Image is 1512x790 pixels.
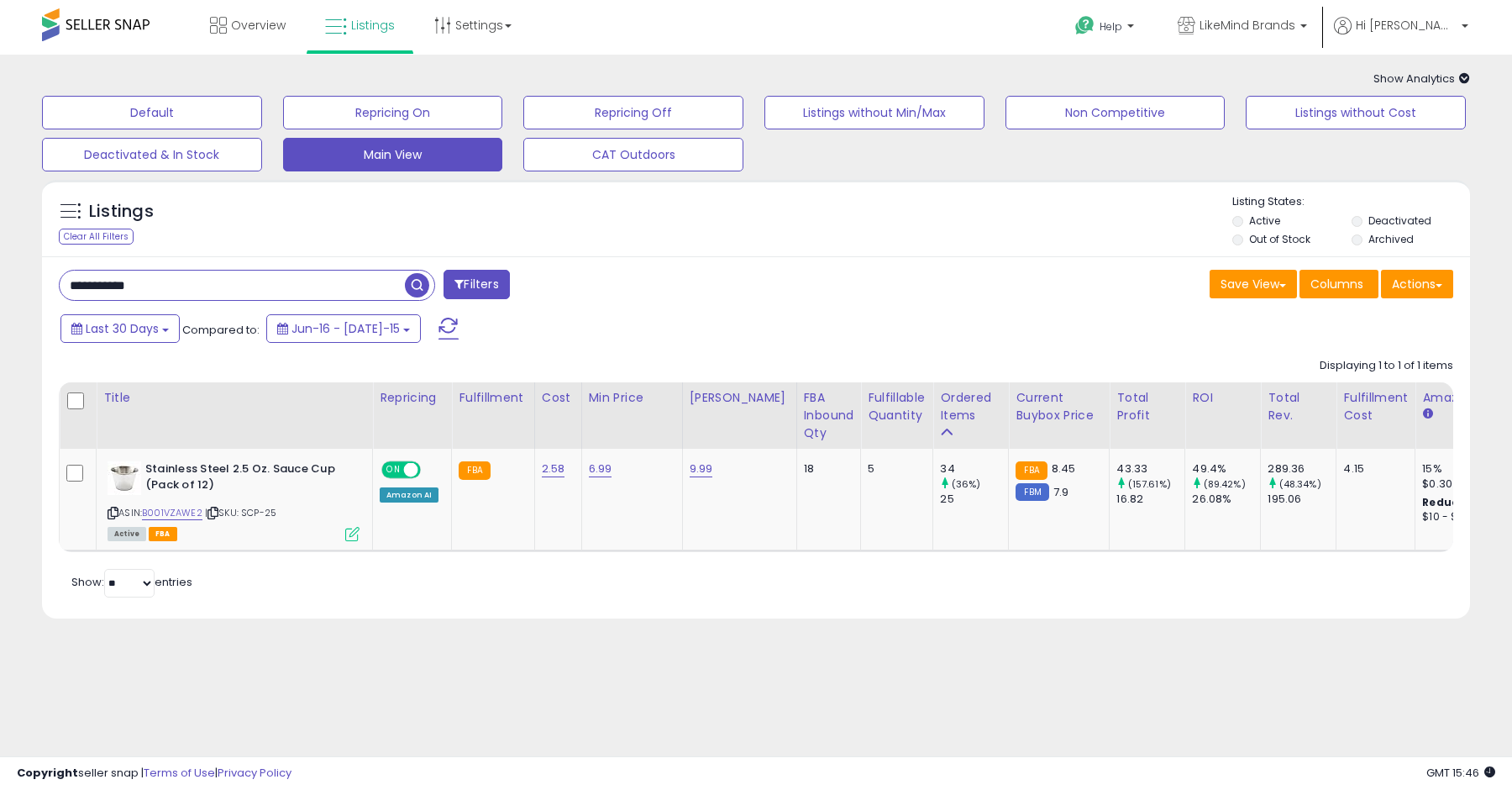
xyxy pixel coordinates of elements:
[1192,492,1260,507] div: 26.08%
[1249,213,1280,228] label: Active
[142,506,202,520] a: B001VZAWE2
[182,322,260,338] span: Compared to:
[1343,461,1402,477] div: 4.15
[103,389,365,407] div: Title
[1210,270,1297,298] button: Save View
[1320,358,1453,374] div: Displaying 1 to 1 of 1 items
[940,492,1008,507] div: 25
[1116,461,1184,477] div: 43.33
[952,477,981,491] small: (36%)
[71,574,192,590] span: Show: entries
[291,320,400,337] span: Jun-16 - [DATE]-15
[1192,461,1260,477] div: 49.4%
[108,527,146,541] span: All listings currently available for purchase on Amazon
[1368,232,1414,246] label: Archived
[444,270,509,299] button: Filters
[383,463,404,477] span: ON
[459,461,490,480] small: FBA
[804,461,848,477] div: 18
[589,461,612,477] a: 6.99
[940,389,1001,424] div: Ordered Items
[1249,232,1310,246] label: Out of Stock
[1052,461,1076,477] span: 8.45
[589,389,675,407] div: Min Price
[1422,407,1432,422] small: Amazon Fees.
[42,138,262,171] button: Deactivated & In Stock
[1116,389,1178,424] div: Total Profit
[690,461,713,477] a: 9.99
[1100,19,1122,34] span: Help
[804,389,854,442] div: FBA inbound Qty
[86,320,159,337] span: Last 30 Days
[60,314,180,343] button: Last 30 Days
[459,389,527,407] div: Fulfillment
[940,461,1008,477] div: 34
[542,461,565,477] a: 2.58
[108,461,360,540] div: ASIN:
[690,389,790,407] div: [PERSON_NAME]
[205,506,276,519] span: | SKU: SCP-25
[283,138,503,171] button: Main View
[266,314,421,343] button: Jun-16 - [DATE]-15
[42,96,262,129] button: Default
[1204,477,1246,491] small: (89.42%)
[1232,194,1469,210] p: Listing States:
[1005,96,1226,129] button: Non Competitive
[1016,461,1047,480] small: FBA
[1116,492,1184,507] div: 16.82
[380,389,444,407] div: Repricing
[1246,96,1466,129] button: Listings without Cost
[1016,483,1048,501] small: FBM
[1268,389,1329,424] div: Total Rev.
[1310,276,1363,292] span: Columns
[1053,484,1068,500] span: 7.9
[523,96,743,129] button: Repricing Off
[1279,477,1321,491] small: (48.34%)
[523,138,743,171] button: CAT Outdoors
[1356,17,1457,34] span: Hi [PERSON_NAME]
[1381,270,1453,298] button: Actions
[380,487,438,503] div: Amazon AI
[1200,17,1295,34] span: LikeMind Brands
[1268,492,1336,507] div: 195.06
[1062,3,1151,55] a: Help
[351,17,395,34] span: Listings
[283,96,503,129] button: Repricing On
[1373,71,1470,87] span: Show Analytics
[149,527,177,541] span: FBA
[1268,461,1336,477] div: 289.36
[1334,17,1468,55] a: Hi [PERSON_NAME]
[1128,477,1171,491] small: (157.61%)
[231,17,286,34] span: Overview
[1343,389,1408,424] div: Fulfillment Cost
[542,389,575,407] div: Cost
[1368,213,1431,228] label: Deactivated
[418,463,445,477] span: OFF
[1016,389,1102,424] div: Current Buybox Price
[145,461,349,497] b: Stainless Steel 2.5 Oz. Sauce Cup (Pack of 12)
[868,461,920,477] div: 5
[764,96,984,129] button: Listings without Min/Max
[1192,389,1253,407] div: ROI
[89,200,154,224] h5: Listings
[1074,15,1095,36] i: Get Help
[868,389,926,424] div: Fulfillable Quantity
[59,229,134,245] div: Clear All Filters
[108,461,141,495] img: 41EtctXxbZL._SL40_.jpg
[1299,270,1378,298] button: Columns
